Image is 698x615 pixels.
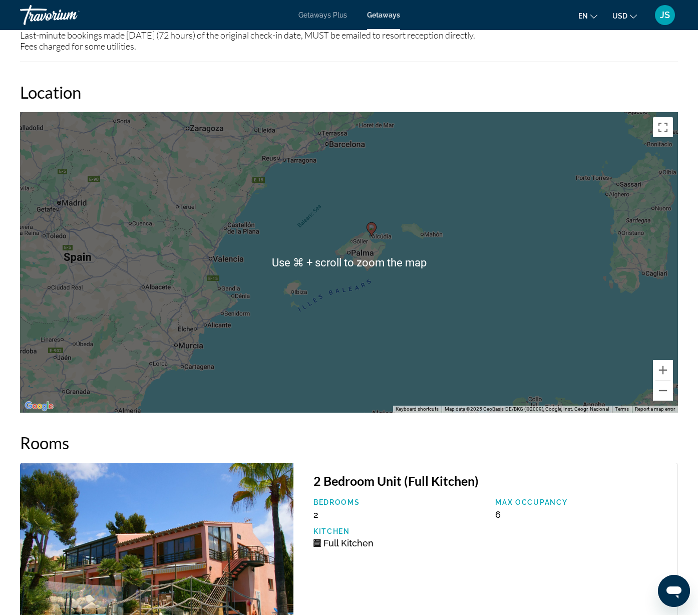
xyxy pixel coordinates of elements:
[323,538,374,548] span: Full Kitchen
[313,473,667,488] h3: 2 Bedroom Unit (Full Kitchen)
[612,12,627,20] span: USD
[495,498,667,506] p: Max Occupancy
[23,400,56,413] img: Google
[652,5,678,26] button: User Menu
[653,381,673,401] button: Zoom out
[578,9,597,23] button: Change language
[658,575,690,607] iframe: Button to launch messaging window
[612,9,637,23] button: Change currency
[396,406,439,413] button: Keyboard shortcuts
[313,527,486,535] p: Kitchen
[635,406,675,412] a: Report a map error
[20,2,120,28] a: Travorium
[578,12,588,20] span: en
[653,117,673,137] button: Toggle fullscreen view
[445,406,609,412] span: Map data ©2025 GeoBasis-DE/BKG (©2009), Google, Inst. Geogr. Nacional
[20,433,678,453] h2: Rooms
[313,498,486,506] p: Bedrooms
[615,406,629,412] a: Terms (opens in new tab)
[313,509,318,520] span: 2
[298,11,347,19] a: Getaways Plus
[653,360,673,380] button: Zoom in
[660,10,670,20] span: JS
[495,509,501,520] span: 6
[367,11,400,19] a: Getaways
[23,400,56,413] a: Open this area in Google Maps (opens a new window)
[20,82,678,102] h2: Location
